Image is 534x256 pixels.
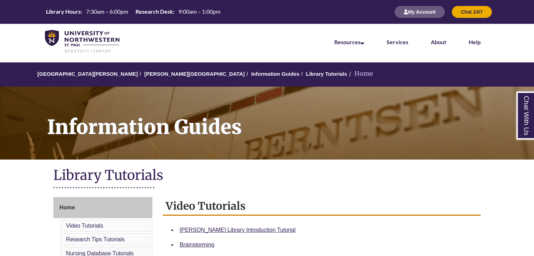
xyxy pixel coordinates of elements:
[178,8,220,15] span: 9:00am – 1:00pm
[45,30,119,53] img: UNWSP Library Logo
[144,71,245,77] a: [PERSON_NAME][GEOGRAPHIC_DATA]
[395,6,445,18] button: My Account
[347,69,373,79] li: Home
[53,167,481,185] h1: Library Tutorials
[43,8,223,15] table: Hours Today
[395,9,445,15] a: My Account
[469,39,481,45] a: Help
[86,8,128,15] span: 7:30am – 6:00pm
[43,8,83,15] th: Library Hours:
[306,71,347,77] a: Library Tutorials
[452,6,492,18] button: Chat 24/7
[431,39,446,45] a: About
[59,204,75,210] span: Home
[66,236,125,242] a: Research Tips Tutorials
[133,8,176,15] th: Research Desk:
[39,87,534,150] h1: Information Guides
[387,39,408,45] a: Services
[53,197,152,218] a: Home
[334,39,364,45] a: Resources
[180,242,215,248] a: Brainstorming
[43,8,223,16] a: Hours Today
[180,227,296,233] a: [PERSON_NAME] Library Introduction Tutorial
[163,197,481,216] h2: Video Tutorials
[37,71,138,77] a: [GEOGRAPHIC_DATA][PERSON_NAME]
[452,9,492,15] a: Chat 24/7
[66,223,103,229] a: Video Tutorials
[251,71,299,77] a: Information Guides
